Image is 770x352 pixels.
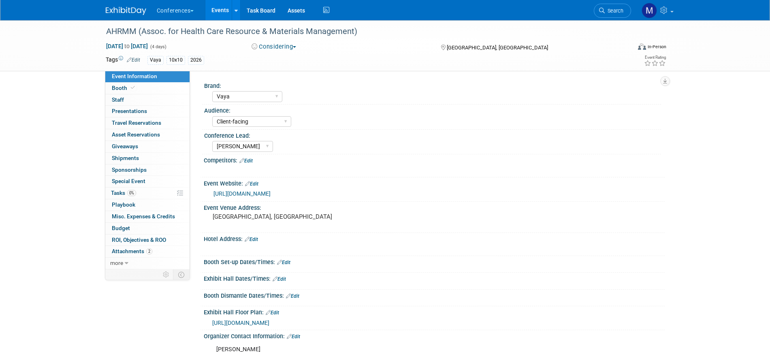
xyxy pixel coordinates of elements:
[106,55,140,65] td: Tags
[105,71,190,82] a: Event Information
[188,56,204,64] div: 2026
[204,154,665,165] div: Competitors:
[105,94,190,106] a: Staff
[105,188,190,199] a: Tasks0%
[112,73,157,79] span: Event Information
[105,164,190,176] a: Sponsorships
[112,201,135,208] span: Playbook
[644,55,666,60] div: Event Rating
[146,248,152,254] span: 2
[239,158,253,164] a: Edit
[159,269,173,280] td: Personalize Event Tab Strip
[106,7,146,15] img: ExhibitDay
[127,57,140,63] a: Edit
[642,3,657,18] img: Marygrace LeGros
[204,233,665,243] div: Hotel Address:
[112,119,161,126] span: Travel Reservations
[605,8,623,14] span: Search
[123,43,131,49] span: to
[112,85,137,91] span: Booth
[583,42,667,54] div: Event Format
[112,155,139,161] span: Shipments
[166,56,185,64] div: 10x10
[213,190,271,197] a: [URL][DOMAIN_NAME]
[105,258,190,269] a: more
[638,43,646,50] img: Format-Inperson.png
[105,223,190,234] a: Budget
[112,143,138,149] span: Giveaways
[103,24,619,39] div: AHRMM (Assoc. for Health Care Resource & Materials Management)
[204,290,665,300] div: Booth Dismantle Dates/Times:
[127,190,136,196] span: 0%
[112,237,166,243] span: ROI, Objectives & ROO
[105,246,190,257] a: Attachments2
[266,310,279,316] a: Edit
[447,45,548,51] span: [GEOGRAPHIC_DATA], [GEOGRAPHIC_DATA]
[131,85,135,90] i: Booth reservation complete
[105,141,190,152] a: Giveaways
[213,213,387,220] pre: [GEOGRAPHIC_DATA], [GEOGRAPHIC_DATA]
[105,129,190,141] a: Asset Reservations
[149,44,166,49] span: (4 days)
[112,248,152,254] span: Attachments
[105,235,190,246] a: ROI, Objectives & ROO
[204,105,661,115] div: Audience:
[647,44,666,50] div: In-Person
[204,330,665,341] div: Organizer Contact Information:
[105,117,190,129] a: Travel Reservations
[105,83,190,94] a: Booth
[277,260,290,265] a: Edit
[204,130,661,140] div: Conference Lead:
[110,260,123,266] span: more
[204,273,665,283] div: Exhibit Hall Dates/Times:
[286,293,299,299] a: Edit
[112,108,147,114] span: Presentations
[287,334,300,339] a: Edit
[112,96,124,103] span: Staff
[105,106,190,117] a: Presentations
[273,276,286,282] a: Edit
[112,213,175,220] span: Misc. Expenses & Credits
[112,178,145,184] span: Special Event
[105,176,190,187] a: Special Event
[212,320,269,326] a: [URL][DOMAIN_NAME]
[105,153,190,164] a: Shipments
[112,166,147,173] span: Sponsorships
[112,131,160,138] span: Asset Reservations
[245,237,258,242] a: Edit
[204,80,661,90] div: Brand:
[204,256,665,267] div: Booth Set-up Dates/Times:
[204,177,665,188] div: Event Website:
[105,211,190,222] a: Misc. Expenses & Credits
[204,202,665,212] div: Event Venue Address:
[245,181,258,187] a: Edit
[105,199,190,211] a: Playbook
[106,43,148,50] span: [DATE] [DATE]
[249,43,299,51] button: Considering
[147,56,164,64] div: Vaya
[173,269,190,280] td: Toggle Event Tabs
[111,190,136,196] span: Tasks
[594,4,631,18] a: Search
[112,225,130,231] span: Budget
[204,306,665,317] div: Exhibit Hall Floor Plan:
